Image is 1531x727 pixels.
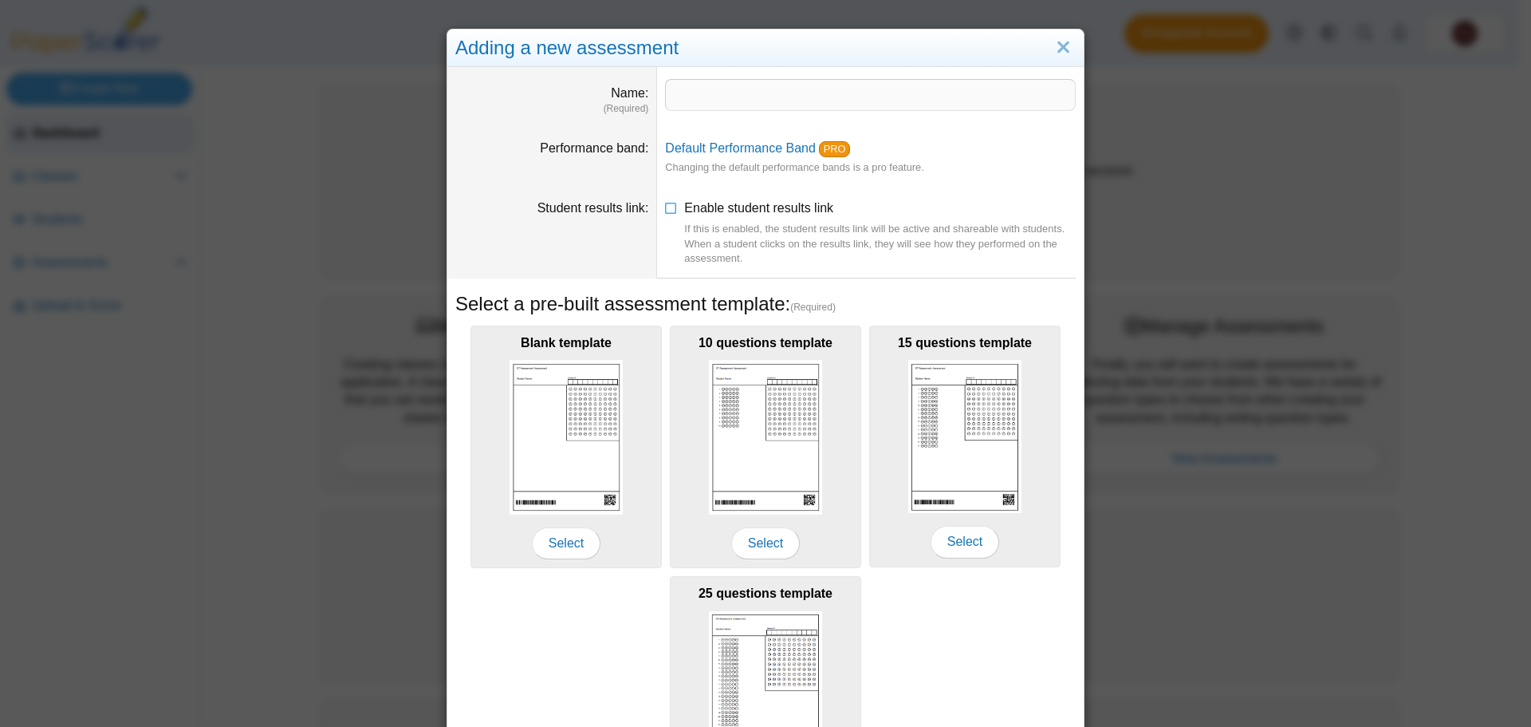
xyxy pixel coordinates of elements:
[521,336,612,350] b: Blank template
[684,201,1076,266] span: Enable student results link
[790,301,836,314] span: (Required)
[898,336,1032,350] b: 15 questions template
[447,30,1084,67] div: Adding a new assessment
[665,161,923,173] small: Changing the default performance bands is a pro feature.
[709,360,822,514] img: scan_sheet_10_questions.png
[731,527,800,559] span: Select
[908,360,1021,513] img: scan_sheet_15_questions.png
[540,141,648,155] label: Performance band
[510,360,623,514] img: scan_sheet_blank.png
[699,336,832,350] b: 10 questions template
[699,587,832,600] b: 25 questions template
[665,141,816,155] a: Default Performance Band
[455,102,648,116] dfn: (Required)
[819,141,850,157] a: PRO
[931,526,999,558] span: Select
[455,290,1076,318] h5: Select a pre-built assessment template:
[611,86,648,100] label: Name
[537,201,649,215] label: Student results link
[1051,34,1076,61] a: Close
[532,527,600,559] span: Select
[684,222,1076,266] div: If this is enabled, the student results link will be active and shareable with students. When a s...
